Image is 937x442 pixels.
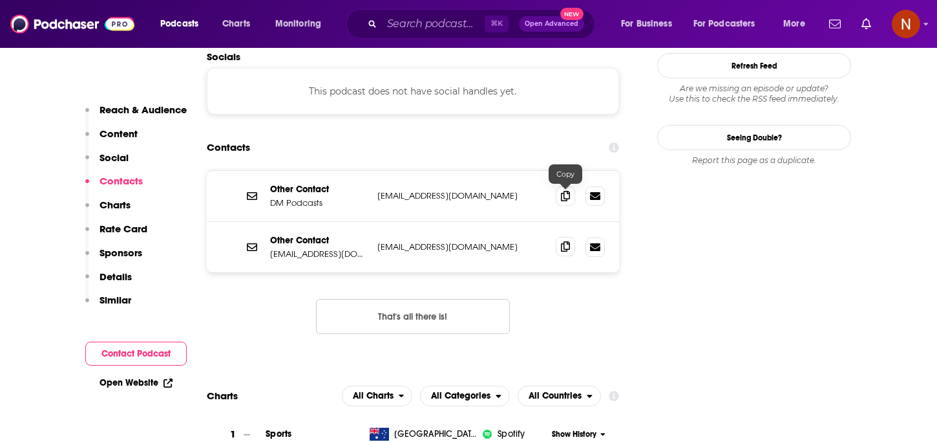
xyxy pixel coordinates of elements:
[519,16,584,32] button: Open AdvancedNew
[10,12,134,36] img: Podchaser - Follow, Share and Rate Podcasts
[207,50,619,63] h2: Socials
[892,10,920,38] img: User Profile
[85,294,131,318] button: Similar
[377,241,545,252] p: [EMAIL_ADDRESS][DOMAIN_NAME]
[364,428,483,441] a: [GEOGRAPHIC_DATA]
[377,190,545,201] p: [EMAIL_ADDRESS][DOMAIN_NAME]
[560,8,584,20] span: New
[342,386,413,406] h2: Platforms
[85,271,132,294] button: Details
[420,386,510,406] h2: Categories
[824,13,846,35] a: Show notifications dropdown
[482,428,547,441] a: iconImageSpotify
[85,247,142,271] button: Sponsors
[498,428,525,441] span: Spotify
[621,15,672,33] span: For Business
[342,386,413,406] button: open menu
[85,199,131,223] button: Charts
[230,427,236,442] h3: 1
[783,15,805,33] span: More
[266,14,338,34] button: open menu
[266,428,291,439] a: Sports
[100,271,132,283] p: Details
[657,155,851,166] div: Report this page as a duplicate.
[856,13,876,35] a: Show notifications dropdown
[100,175,143,187] p: Contacts
[85,342,187,366] button: Contact Podcast
[100,377,173,388] a: Open Website
[85,151,129,175] button: Social
[275,15,321,33] span: Monitoring
[685,14,774,34] button: open menu
[518,386,601,406] h2: Countries
[160,15,198,33] span: Podcasts
[270,235,367,246] p: Other Contact
[892,10,920,38] button: Show profile menu
[892,10,920,38] span: Logged in as AdelNBM
[657,83,851,104] div: Are we missing an episode or update? Use this to check the RSS feed immediately.
[774,14,821,34] button: open menu
[85,127,138,151] button: Content
[207,68,619,115] div: This podcast does not have social handles yet.
[100,151,129,164] p: Social
[214,14,258,34] a: Charts
[207,135,250,160] h2: Contacts
[657,125,851,150] a: Seeing Double?
[85,223,147,247] button: Rate Card
[270,197,367,208] p: DM Podcasts
[222,15,250,33] span: Charts
[552,429,596,440] span: Show History
[100,247,142,259] p: Sponsors
[100,223,147,235] p: Rate Card
[353,392,394,401] span: All Charts
[529,392,582,401] span: All Countries
[549,164,582,184] div: Copy
[431,392,490,401] span: All Categories
[525,21,578,27] span: Open Advanced
[548,429,610,440] button: Show History
[270,184,367,195] p: Other Contact
[382,14,485,34] input: Search podcasts, credits, & more...
[420,386,510,406] button: open menu
[85,175,143,199] button: Contacts
[100,127,138,140] p: Content
[359,9,607,39] div: Search podcasts, credits, & more...
[482,429,492,439] img: iconImage
[693,15,755,33] span: For Podcasters
[100,199,131,211] p: Charts
[657,53,851,78] button: Refresh Feed
[207,390,238,402] h2: Charts
[270,249,367,260] p: [EMAIL_ADDRESS][DOMAIN_NAME]
[394,428,478,441] span: Australia
[151,14,215,34] button: open menu
[316,299,510,334] button: Nothing here.
[612,14,688,34] button: open menu
[100,104,187,116] p: Reach & Audience
[85,104,187,127] button: Reach & Audience
[518,386,601,406] button: open menu
[485,16,509,32] span: ⌘ K
[100,294,131,306] p: Similar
